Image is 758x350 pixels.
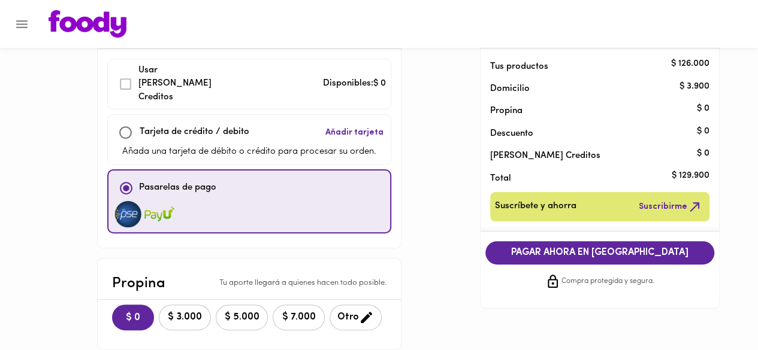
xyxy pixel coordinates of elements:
[636,197,705,217] button: Suscribirme
[697,147,709,160] p: $ 0
[325,127,383,139] span: Añadir tarjeta
[159,305,211,330] button: $ 3.000
[113,201,143,227] img: visa
[122,312,144,324] span: $ 0
[138,64,222,105] p: Usar [PERSON_NAME] Creditos
[273,305,325,330] button: $ 7.000
[323,120,386,145] button: Añadir tarjeta
[144,201,174,227] img: visa
[697,125,709,138] p: $ 0
[122,145,376,159] p: Añada una tarjeta de débito o crédito para procesar su orden.
[49,10,126,38] img: logo.png
[490,150,690,162] p: [PERSON_NAME] Creditos
[139,181,216,195] p: Pasarelas de pago
[490,127,533,140] p: Descuento
[561,276,654,288] span: Compra protegida y segura.
[672,170,709,182] p: $ 129.900
[112,273,165,294] p: Propina
[497,247,702,258] span: PAGAR AHORA EN [GEOGRAPHIC_DATA]
[485,241,714,264] button: PAGAR AHORA EN [GEOGRAPHIC_DATA]
[216,305,268,330] button: $ 5.000
[680,80,709,93] p: $ 3.900
[688,281,746,338] iframe: Messagebird Livechat Widget
[167,312,203,323] span: $ 3.000
[490,60,690,73] p: Tus productos
[337,310,374,325] span: Otro
[671,58,709,71] p: $ 126.000
[490,83,530,95] p: Domicilio
[219,278,386,289] p: Tu aporte llegará a quienes hacen todo posible.
[490,105,690,117] p: Propina
[112,305,154,330] button: $ 0
[490,172,690,185] p: Total
[639,199,702,214] span: Suscribirme
[330,305,382,330] button: Otro
[224,312,260,323] span: $ 5.000
[280,312,317,323] span: $ 7.000
[7,10,37,39] button: Menu
[140,126,249,139] p: Tarjeta de crédito / debito
[495,199,576,214] span: Suscríbete y ahorra
[697,102,709,115] p: $ 0
[323,77,386,91] p: Disponibles: $ 0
